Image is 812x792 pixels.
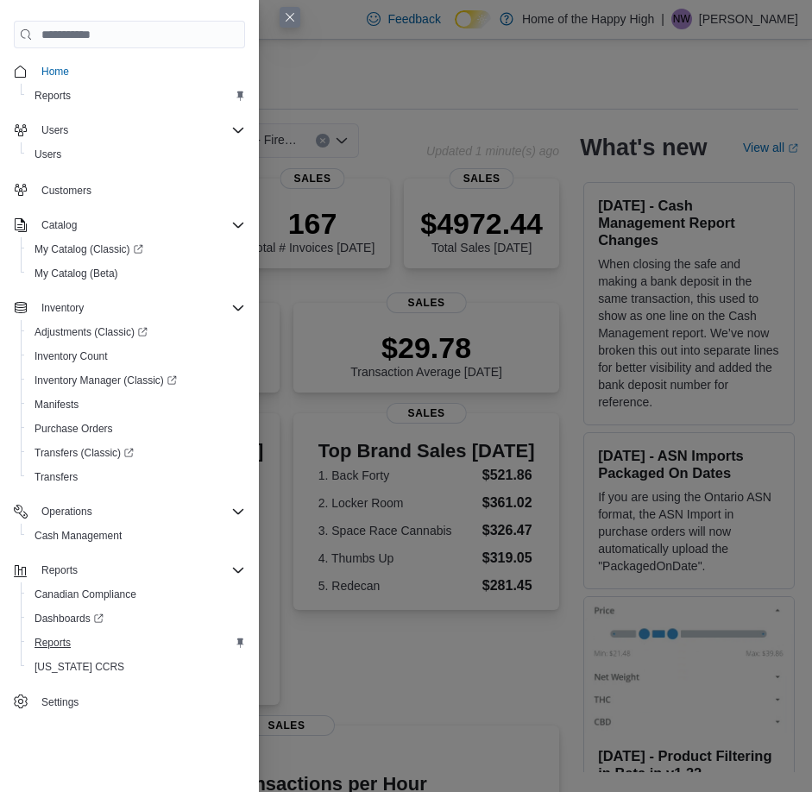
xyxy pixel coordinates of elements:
[28,467,245,487] span: Transfers
[35,612,104,625] span: Dashboards
[35,529,122,543] span: Cash Management
[21,142,252,167] button: Users
[35,422,113,436] span: Purchase Orders
[35,298,91,318] button: Inventory
[21,524,252,548] button: Cash Management
[35,60,245,82] span: Home
[21,237,252,261] a: My Catalog (Classic)
[28,584,143,605] a: Canadian Compliance
[21,655,252,679] button: [US_STATE] CCRS
[28,263,125,284] a: My Catalog (Beta)
[28,443,141,463] a: Transfers (Classic)
[35,470,78,484] span: Transfers
[7,500,252,524] button: Operations
[14,52,245,718] nav: Complex example
[28,346,245,367] span: Inventory Count
[35,349,108,363] span: Inventory Count
[28,394,245,415] span: Manifests
[21,393,252,417] button: Manifests
[21,368,252,393] a: Inventory Manager (Classic)
[28,144,68,165] a: Users
[21,261,252,286] button: My Catalog (Beta)
[35,636,71,650] span: Reports
[35,148,61,161] span: Users
[28,608,245,629] span: Dashboards
[28,394,85,415] a: Manifests
[35,298,245,318] span: Inventory
[28,144,245,165] span: Users
[28,322,154,343] a: Adjustments (Classic)
[41,184,91,198] span: Customers
[28,370,184,391] a: Inventory Manager (Classic)
[7,59,252,84] button: Home
[35,398,79,412] span: Manifests
[28,239,150,260] a: My Catalog (Classic)
[28,657,131,677] a: [US_STATE] CCRS
[21,465,252,489] button: Transfers
[41,505,92,519] span: Operations
[41,65,69,79] span: Home
[28,418,120,439] a: Purchase Orders
[28,239,245,260] span: My Catalog (Classic)
[28,263,245,284] span: My Catalog (Beta)
[28,370,245,391] span: Inventory Manager (Classic)
[28,632,78,653] a: Reports
[21,320,252,344] a: Adjustments (Classic)
[7,213,252,237] button: Catalog
[35,89,71,103] span: Reports
[35,692,85,713] a: Settings
[35,660,124,674] span: [US_STATE] CCRS
[21,84,252,108] button: Reports
[7,296,252,320] button: Inventory
[35,267,118,280] span: My Catalog (Beta)
[21,441,252,465] a: Transfers (Classic)
[28,525,245,546] span: Cash Management
[21,417,252,441] button: Purchase Orders
[28,467,85,487] a: Transfers
[41,301,84,315] span: Inventory
[41,695,79,709] span: Settings
[28,608,110,629] a: Dashboards
[28,322,245,343] span: Adjustments (Classic)
[41,563,78,577] span: Reports
[280,7,300,28] button: Close this dialog
[41,218,77,232] span: Catalog
[7,689,252,714] button: Settings
[35,120,75,141] button: Users
[28,85,245,106] span: Reports
[41,123,68,137] span: Users
[35,374,177,387] span: Inventory Manager (Classic)
[35,446,134,460] span: Transfers (Classic)
[35,215,84,236] button: Catalog
[28,85,78,106] a: Reports
[21,631,252,655] button: Reports
[28,443,245,463] span: Transfers (Classic)
[28,632,245,653] span: Reports
[28,418,245,439] span: Purchase Orders
[35,325,148,339] span: Adjustments (Classic)
[35,215,245,236] span: Catalog
[35,501,99,522] button: Operations
[35,242,143,256] span: My Catalog (Classic)
[7,118,252,142] button: Users
[35,180,98,201] a: Customers
[35,560,245,581] span: Reports
[35,120,245,141] span: Users
[21,607,252,631] a: Dashboards
[21,582,252,607] button: Canadian Compliance
[21,344,252,368] button: Inventory Count
[7,558,252,582] button: Reports
[35,560,85,581] button: Reports
[28,525,129,546] a: Cash Management
[35,179,245,200] span: Customers
[35,588,136,601] span: Canadian Compliance
[35,61,76,82] a: Home
[35,691,245,713] span: Settings
[28,346,115,367] a: Inventory Count
[28,584,245,605] span: Canadian Compliance
[28,657,245,677] span: Washington CCRS
[7,177,252,202] button: Customers
[35,501,245,522] span: Operations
